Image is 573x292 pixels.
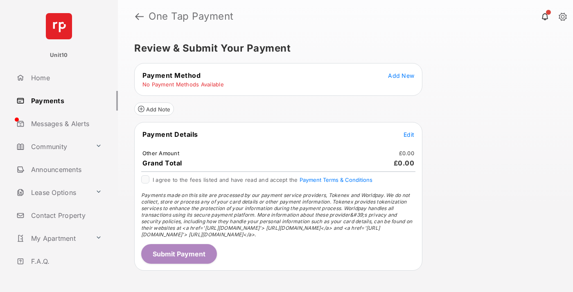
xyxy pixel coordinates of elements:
span: Grand Total [142,159,182,167]
td: £0.00 [399,149,415,157]
button: Add Note [134,102,174,115]
h5: Review & Submit Your Payment [134,43,550,53]
a: Community [13,137,92,156]
a: F.A.Q. [13,251,118,271]
strong: One Tap Payment [149,11,234,21]
button: Add New [388,71,414,79]
span: Payment Details [142,130,198,138]
button: I agree to the fees listed and have read and accept the [300,177,372,183]
button: Edit [404,130,414,138]
a: Payments [13,91,118,111]
span: Payment Method [142,71,201,79]
span: Add New [388,72,414,79]
span: Payments made on this site are processed by our payment service providers, Tokenex and Worldpay. ... [141,192,412,238]
span: Edit [404,131,414,138]
td: No Payment Methods Available [142,81,224,88]
a: Lease Options [13,183,92,202]
p: Unit10 [50,51,68,59]
img: svg+xml;base64,PHN2ZyB4bWxucz0iaHR0cDovL3d3dy53My5vcmcvMjAwMC9zdmciIHdpZHRoPSI2NCIgaGVpZ2h0PSI2NC... [46,13,72,39]
a: Contact Property [13,206,118,225]
a: Home [13,68,118,88]
a: Messages & Alerts [13,114,118,134]
a: Announcements [13,160,118,179]
button: Submit Payment [141,244,217,264]
span: I agree to the fees listed and have read and accept the [153,177,372,183]
span: £0.00 [394,159,415,167]
a: My Apartment [13,229,92,248]
td: Other Amount [142,149,180,157]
